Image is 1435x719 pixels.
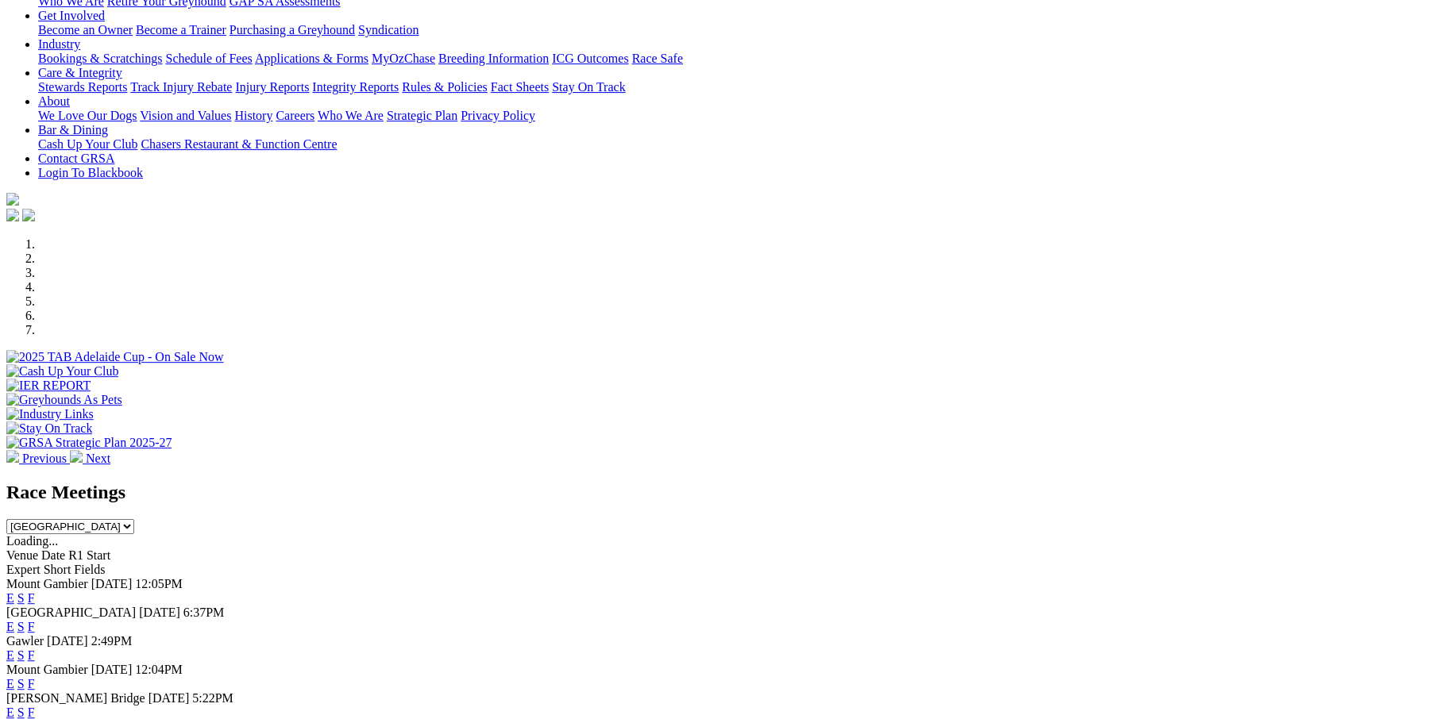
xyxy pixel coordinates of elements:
[6,634,44,648] span: Gawler
[38,52,162,65] a: Bookings & Scratchings
[28,620,35,633] a: F
[91,663,133,676] span: [DATE]
[140,109,231,122] a: Vision and Values
[276,109,314,122] a: Careers
[6,563,41,576] span: Expert
[6,193,19,206] img: logo-grsa-white.png
[38,137,1429,152] div: Bar & Dining
[438,52,549,65] a: Breeding Information
[28,706,35,719] a: F
[28,648,35,662] a: F
[28,677,35,690] a: F
[136,23,226,37] a: Become a Trainer
[38,66,122,79] a: Care & Integrity
[17,620,25,633] a: S
[38,23,133,37] a: Become an Owner
[6,691,145,705] span: [PERSON_NAME] Bridge
[235,80,309,94] a: Injury Reports
[631,52,682,65] a: Race Safe
[6,452,70,465] a: Previous
[6,534,58,548] span: Loading...
[38,123,108,136] a: Bar & Dining
[6,606,136,619] span: [GEOGRAPHIC_DATA]
[234,109,272,122] a: History
[6,482,1429,503] h2: Race Meetings
[192,691,233,705] span: 5:22PM
[387,109,457,122] a: Strategic Plan
[38,137,137,151] a: Cash Up Your Club
[135,663,183,676] span: 12:04PM
[6,209,19,221] img: facebook.svg
[141,137,337,151] a: Chasers Restaurant & Function Centre
[38,152,114,165] a: Contact GRSA
[38,94,70,108] a: About
[230,23,355,37] a: Purchasing a Greyhound
[44,563,71,576] span: Short
[6,663,88,676] span: Mount Gambier
[38,109,1429,123] div: About
[318,109,384,122] a: Who We Are
[38,9,105,22] a: Get Involved
[38,80,1429,94] div: Care & Integrity
[38,109,137,122] a: We Love Our Dogs
[17,706,25,719] a: S
[552,52,628,65] a: ICG Outcomes
[38,52,1429,66] div: Industry
[22,209,35,221] img: twitter.svg
[255,52,368,65] a: Applications & Forms
[165,52,252,65] a: Schedule of Fees
[183,606,225,619] span: 6:37PM
[135,577,183,590] span: 12:05PM
[17,591,25,605] a: S
[461,109,535,122] a: Privacy Policy
[17,648,25,662] a: S
[38,80,127,94] a: Stewards Reports
[130,80,232,94] a: Track Injury Rebate
[6,648,14,662] a: E
[6,379,91,393] img: IER REPORT
[70,450,83,463] img: chevron-right-pager-white.svg
[38,23,1429,37] div: Get Involved
[552,80,625,94] a: Stay On Track
[38,37,80,51] a: Industry
[68,548,110,562] span: R1 Start
[491,80,549,94] a: Fact Sheets
[6,436,172,450] img: GRSA Strategic Plan 2025-27
[38,166,143,179] a: Login To Blackbook
[139,606,180,619] span: [DATE]
[6,364,118,379] img: Cash Up Your Club
[149,691,190,705] span: [DATE]
[28,591,35,605] a: F
[6,393,122,407] img: Greyhounds As Pets
[372,52,435,65] a: MyOzChase
[312,80,399,94] a: Integrity Reports
[6,350,224,364] img: 2025 TAB Adelaide Cup - On Sale Now
[6,706,14,719] a: E
[47,634,88,648] span: [DATE]
[6,677,14,690] a: E
[6,577,88,590] span: Mount Gambier
[91,577,133,590] span: [DATE]
[6,591,14,605] a: E
[6,548,38,562] span: Venue
[402,80,488,94] a: Rules & Policies
[74,563,105,576] span: Fields
[41,548,65,562] span: Date
[6,407,94,421] img: Industry Links
[358,23,419,37] a: Syndication
[70,452,110,465] a: Next
[6,620,14,633] a: E
[86,452,110,465] span: Next
[91,634,133,648] span: 2:49PM
[22,452,67,465] span: Previous
[6,421,92,436] img: Stay On Track
[6,450,19,463] img: chevron-left-pager-white.svg
[17,677,25,690] a: S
